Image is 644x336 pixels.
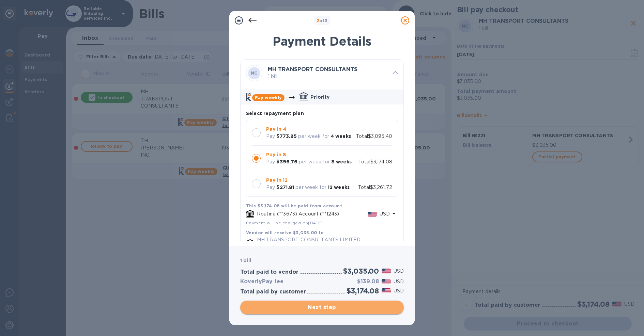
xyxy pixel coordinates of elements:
h3: KoverlyPay fee [240,278,283,285]
div: MCMH TRANSPORT CONSULTANTS 1 bill [241,60,403,87]
p: per week for [295,184,326,191]
b: $773.85 [276,133,297,139]
b: Select repayment plan [246,111,304,116]
b: Pay in 8 [266,152,286,157]
p: 1 bill [268,73,387,80]
b: Pay in 4 [266,126,286,132]
b: MC [251,70,258,76]
b: Vendor will receive $3,035.00 to [246,230,324,235]
p: Total $3,261.72 [358,184,392,191]
h2: $3,035.00 [343,267,379,275]
p: USD [394,287,404,294]
b: 8 weeks [331,159,352,164]
p: Total $3,095.40 [356,133,392,140]
b: MH TRANSPORT CONSULTANTS [268,66,357,73]
p: USD [394,278,404,285]
img: USD [382,269,391,273]
p: USD [394,268,404,275]
p: Pay [266,158,275,165]
h3: Total paid to vendor [240,269,298,275]
h1: Payment Details [240,34,404,48]
p: MH TRANSPORT CONSULTANTS LIMITED [257,236,390,243]
b: Pay in 12 [266,177,288,183]
h3: $139.08 [357,278,379,285]
p: Total $3,174.08 [358,158,392,165]
b: $396.76 [276,159,297,164]
p: Pay [266,133,275,140]
span: 2 [317,18,319,23]
span: Next step [246,303,398,311]
span: Payment will be charged on [DATE] [246,220,323,225]
b: Pay weekly [255,95,282,100]
b: 12 weeks [328,185,350,190]
p: Routing (**3673) Account (**1243) [257,210,368,218]
h3: Total paid by customer [240,289,306,295]
img: USD [382,288,391,293]
h2: $3,174.08 [347,287,379,295]
img: USD [368,212,377,217]
p: USD [380,210,390,218]
img: USD [382,279,391,284]
p: Priority [310,94,329,100]
b: of 3 [317,18,328,23]
b: This $3,174.08 will be paid from account [246,203,342,208]
b: 1 bill [240,258,251,263]
b: 4 weeks [331,133,351,139]
b: $271.81 [276,185,294,190]
button: Next step [240,301,404,314]
p: Pay [266,184,275,191]
p: per week for [298,133,329,140]
p: per week for [299,158,330,165]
